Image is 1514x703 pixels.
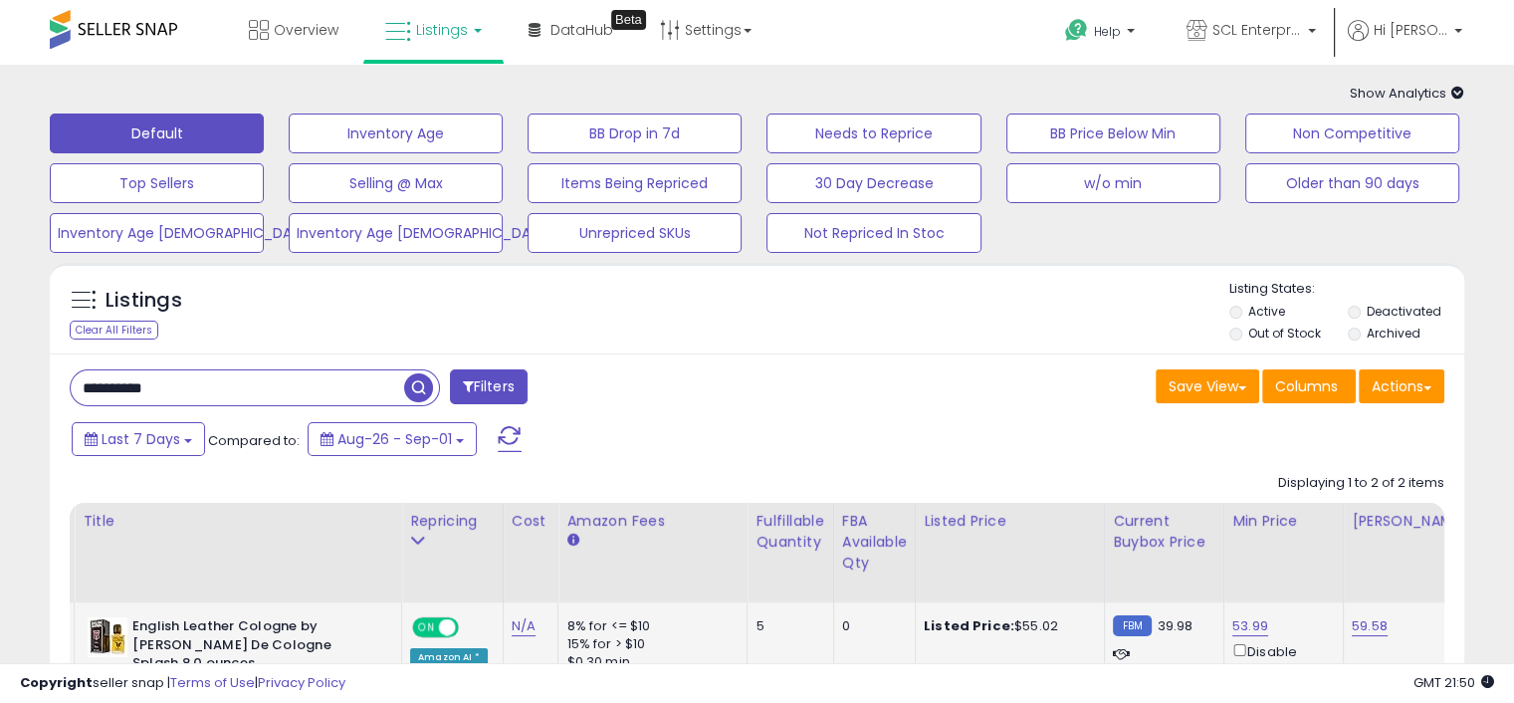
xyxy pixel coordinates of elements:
div: FBA Available Qty [842,511,907,574]
a: Hi [PERSON_NAME] [1348,20,1462,65]
div: Title [83,511,393,532]
button: BB Price Below Min [1006,114,1220,153]
button: Aug-26 - Sep-01 [308,422,477,456]
button: Selling @ Max [289,163,503,203]
div: Tooltip anchor [611,10,646,30]
div: Disable auto adjust min [1232,640,1328,698]
div: Cost [512,511,550,532]
div: Fulfillable Quantity [756,511,824,553]
button: Non Competitive [1245,114,1459,153]
div: Min Price [1232,511,1335,532]
span: SCL Enterprises [1212,20,1302,40]
button: Inventory Age [DEMOGRAPHIC_DATA] [50,213,264,253]
span: 2025-09-9 21:50 GMT [1413,673,1494,692]
button: Inventory Age [289,114,503,153]
span: Last 7 Days [102,429,180,449]
button: Top Sellers [50,163,264,203]
span: Compared to: [208,431,300,450]
span: 39.98 [1157,616,1192,635]
button: Actions [1359,369,1444,403]
span: Aug-26 - Sep-01 [337,429,452,449]
button: Needs to Reprice [766,114,980,153]
a: 59.58 [1352,616,1388,636]
div: 15% for > $10 [566,635,732,653]
div: 5 [756,617,817,635]
button: w/o min [1006,163,1220,203]
div: [PERSON_NAME] [1352,511,1470,532]
button: Columns [1262,369,1356,403]
button: Save View [1156,369,1259,403]
div: Repricing [410,511,495,532]
div: $55.02 [924,617,1089,635]
span: OFF [456,619,488,636]
span: Columns [1275,376,1338,396]
h5: Listings [106,287,182,315]
button: Unrepriced SKUs [528,213,742,253]
div: 8% for <= $10 [566,617,732,635]
a: 53.99 [1232,616,1268,636]
button: Items Being Repriced [528,163,742,203]
div: Listed Price [924,511,1096,532]
small: FBM [1113,615,1152,636]
img: 51qk+Ffj+dL._SL40_.jpg [88,617,127,657]
span: Hi [PERSON_NAME] [1374,20,1448,40]
small: Amazon Fees. [566,532,578,550]
b: Listed Price: [924,616,1014,635]
b: English Leather Cologne by [PERSON_NAME] De Cologne Splash 8.0 ounces [132,617,374,678]
label: Deactivated [1366,303,1440,320]
button: Not Repriced In Stoc [766,213,980,253]
button: Filters [450,369,528,404]
div: 0 [842,617,900,635]
button: Inventory Age [DEMOGRAPHIC_DATA] [289,213,503,253]
a: Help [1049,3,1155,65]
div: Clear All Filters [70,321,158,340]
a: N/A [512,616,536,636]
label: Active [1248,303,1285,320]
p: Listing States: [1229,280,1464,299]
div: Current Buybox Price [1113,511,1215,553]
button: Last 7 Days [72,422,205,456]
span: Show Analytics [1350,84,1464,103]
label: Archived [1366,325,1419,342]
a: Privacy Policy [258,673,345,692]
button: BB Drop in 7d [528,114,742,153]
div: Amazon Fees [566,511,739,532]
button: Default [50,114,264,153]
a: Terms of Use [170,673,255,692]
div: Displaying 1 to 2 of 2 items [1278,474,1444,493]
button: 30 Day Decrease [766,163,980,203]
span: Overview [274,20,338,40]
span: DataHub [550,20,613,40]
i: Get Help [1064,18,1089,43]
span: ON [414,619,439,636]
button: Older than 90 days [1245,163,1459,203]
strong: Copyright [20,673,93,692]
span: Help [1094,23,1121,40]
span: Listings [416,20,468,40]
div: seller snap | | [20,674,345,693]
label: Out of Stock [1248,325,1321,342]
